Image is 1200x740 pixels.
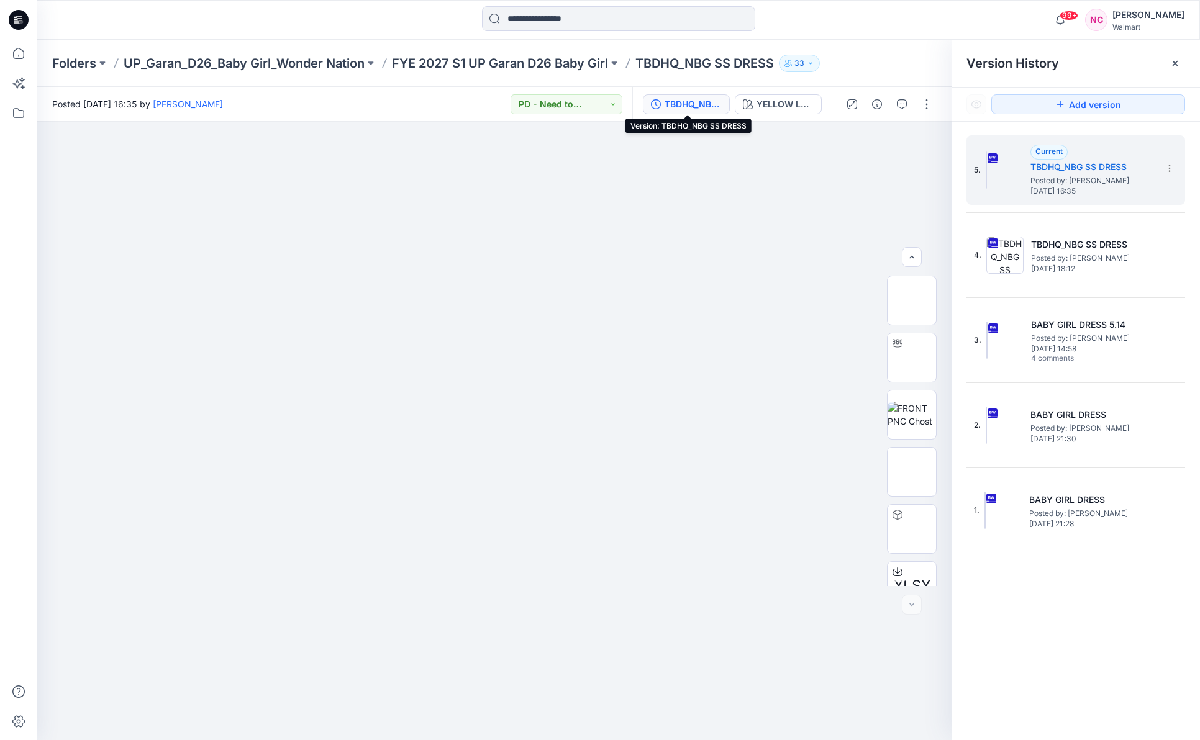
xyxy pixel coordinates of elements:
img: FRONT PNG Ghost [888,402,936,428]
button: YELLOW LADYBUG [735,94,822,114]
span: Current [1035,147,1063,156]
span: Posted by: Nick Cowan [1029,507,1153,520]
h5: BABY GIRL DRESS [1030,407,1155,422]
span: Posted by: Nick Cowan [1031,252,1155,264]
h5: BABY GIRL DRESS 5.14 [1031,317,1155,332]
img: BABY GIRL DRESS [986,407,1023,444]
span: Posted [DATE] 16:35 by [52,97,223,111]
a: [PERSON_NAME] [153,99,223,109]
img: BABY GIRL DRESS [984,492,1022,529]
span: [DATE] 18:12 [1031,264,1155,273]
span: 99+ [1060,11,1078,20]
div: Walmart [1112,22,1184,32]
span: Version History [966,56,1059,71]
span: [DATE] 16:35 [1030,187,1155,196]
img: TBDHQ_NBG SS DRESS [986,151,987,189]
p: 33 [794,56,804,70]
button: Show Hidden Versions [966,94,986,114]
button: TBDHQ_NBG SS DRESS [643,94,730,114]
div: [PERSON_NAME] [1112,7,1184,22]
img: eyJhbGciOiJIUzI1NiIsImtpZCI6IjAiLCJzbHQiOiJzZXMiLCJ0eXAiOiJKV1QifQ.eyJkYXRhIjp7InR5cGUiOiJzdG9yYW... [184,245,805,740]
img: TBDHQ_NBG SS DRESS [986,237,1024,274]
div: TBDHQ_NBG SS DRESS [665,97,722,111]
span: Posted by: Nick Cowan [1030,174,1155,187]
span: 4. [974,250,981,261]
h5: TBDHQ_NBG SS DRESS [1031,237,1155,252]
a: UP_Garan_D26_Baby Girl_Wonder Nation [124,55,365,72]
span: 3. [974,335,981,346]
span: Posted by: Nick Cowan [1031,332,1155,345]
a: Folders [52,55,96,72]
span: [DATE] 14:58 [1031,345,1155,353]
span: Posted by: Nick Cowan [1030,422,1155,435]
span: [DATE] 21:30 [1030,435,1155,443]
span: 5. [974,165,981,176]
div: YELLOW LADYBUG [757,97,814,111]
button: Details [867,94,887,114]
img: Turn Table 8 sides [888,338,936,377]
span: [DATE] 21:28 [1029,520,1153,528]
span: 4 comments [1031,354,1118,364]
button: Add version [991,94,1185,114]
button: Close [1170,58,1180,68]
a: FYE 2027 S1 UP Garan D26 Baby Girl [392,55,608,72]
span: 2. [974,420,981,431]
button: 33 [779,55,820,72]
div: NC [1085,9,1107,31]
h5: TBDHQ_NBG SS DRESS [1030,160,1155,174]
p: TBDHQ_NBG SS DRESS [635,55,774,72]
h5: BABY GIRL DRESS [1029,492,1153,507]
img: BABY GIRL DRESS 5.14 [986,322,1024,359]
span: XLSX [894,575,930,597]
span: 1. [974,505,980,516]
